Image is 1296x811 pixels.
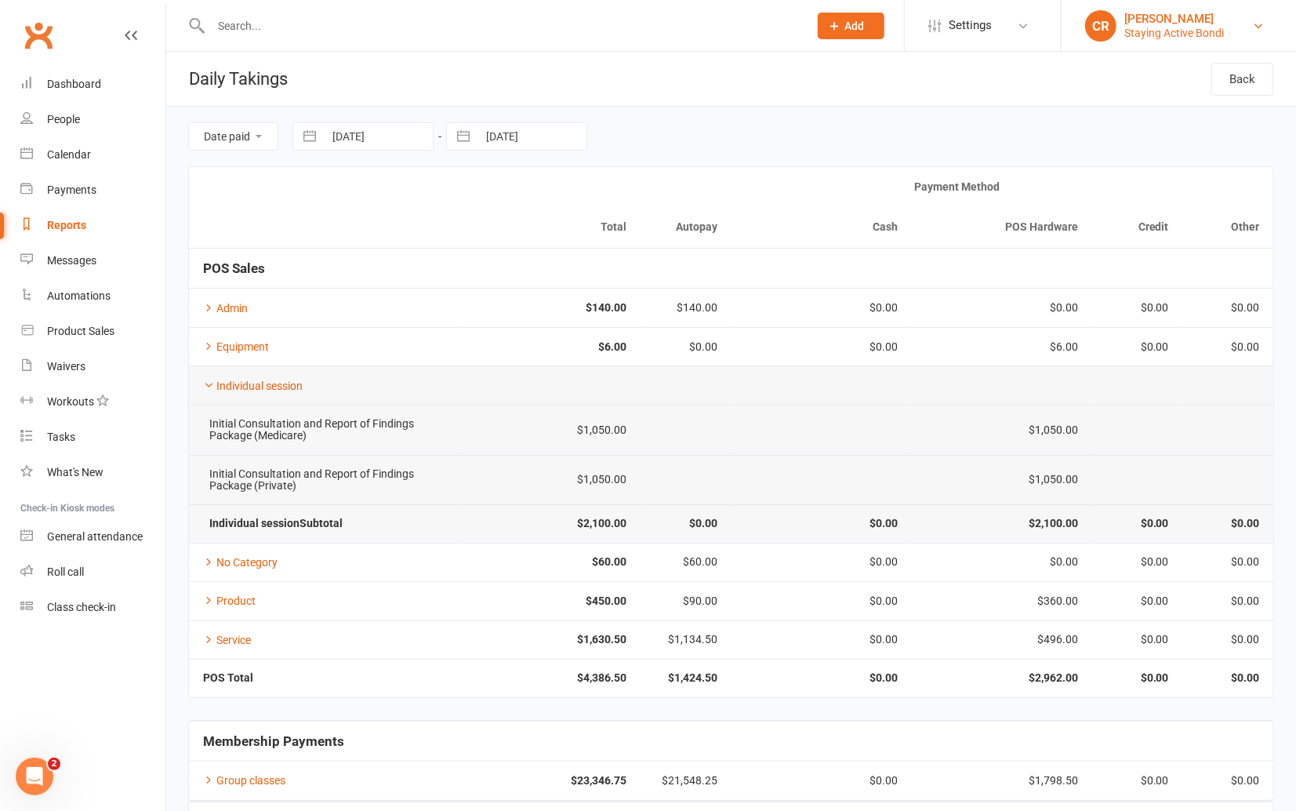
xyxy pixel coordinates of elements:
div: Waivers [47,360,85,373]
div: Payment Method [655,181,1259,193]
strong: $0.00 [655,518,717,529]
a: People [20,102,165,137]
a: Automations [20,278,165,314]
a: Payments [20,173,165,208]
a: Product Sales [20,314,165,349]
div: Automations [47,289,111,302]
div: $0.00 [1107,634,1169,646]
strong: $4,386.50 [474,672,626,684]
div: $90.00 [655,595,717,607]
a: Reports [20,208,165,243]
div: $1,050.00 [926,474,1078,486]
div: People [47,113,80,125]
div: $60.00 [655,556,717,568]
div: $140.00 [655,302,717,314]
strong: $2,962.00 [926,672,1078,684]
div: $0.00 [1197,556,1259,568]
a: What's New [20,455,165,490]
a: Class kiosk mode [20,590,165,625]
h5: POS Sales [203,261,1259,276]
div: Initial Consultation and Report of Findings Package (Medicare) [203,418,446,442]
iframe: Intercom live chat [16,758,53,795]
strong: $0.00 [746,518,898,529]
strong: $60.00 [474,556,626,568]
div: Product Sales [47,325,114,337]
div: $0.00 [655,341,717,353]
a: Service [203,634,251,646]
div: Class check-in [47,601,116,613]
input: From [324,123,433,150]
div: Tasks [47,431,75,443]
div: Workouts [47,395,94,408]
strong: $2,100.00 [474,518,626,529]
span: 2 [48,758,60,770]
div: $0.00 [1107,775,1169,787]
button: Add [818,13,884,39]
a: Admin [203,302,248,315]
div: [PERSON_NAME] [1124,12,1224,26]
div: $0.00 [1197,595,1259,607]
div: $0.00 [746,556,898,568]
div: $6.00 [926,341,1078,353]
span: Add [845,20,865,32]
strong: $23,346.75 [474,775,626,787]
strong: Individual session Subtotal [203,517,343,529]
div: $0.00 [1107,556,1169,568]
a: Calendar [20,137,165,173]
div: $1,134.50 [655,634,717,646]
div: Dashboard [47,78,101,90]
div: What's New [47,466,103,478]
a: Back [1211,63,1273,96]
a: Product [203,595,256,607]
div: $0.00 [926,556,1078,568]
div: $0.00 [926,302,1078,314]
div: $1,050.00 [926,424,1078,436]
div: CR [1085,10,1116,42]
div: Payments [47,184,96,196]
div: $0.00 [746,775,898,787]
div: $0.00 [1107,302,1169,314]
span: Settings [949,8,992,43]
a: Individual session [203,380,303,392]
div: Credit [1107,221,1169,233]
a: No Category [203,556,278,569]
a: Workouts [20,384,165,420]
div: Autopay [655,221,717,233]
div: General attendance [47,530,143,543]
h1: Daily Takings [166,52,288,106]
div: $0.00 [1197,302,1259,314]
strong: $0.00 [1197,672,1259,684]
div: $0.00 [1107,595,1169,607]
a: Waivers [20,349,165,384]
h5: Membership Payments [203,734,1259,749]
a: Messages [20,243,165,278]
div: $21,548.25 [655,775,717,787]
div: Initial Consultation and Report of Findings Package (Private) [203,468,446,493]
div: Total [474,221,626,233]
a: Group classes [203,774,285,787]
div: $0.00 [746,595,898,607]
div: POS Hardware [926,221,1078,233]
div: Staying Active Bondi [1124,26,1224,40]
div: $1,050.00 [474,474,626,486]
div: Messages [47,254,96,267]
a: Tasks [20,420,165,455]
div: $0.00 [746,302,898,314]
strong: POS Total [203,671,253,684]
div: $496.00 [926,634,1078,646]
div: Roll call [47,566,84,578]
strong: $1,424.50 [655,672,717,684]
strong: $0.00 [1107,518,1169,529]
a: Dashboard [20,67,165,102]
div: Reports [47,219,86,231]
div: Calendar [47,148,91,161]
strong: $1,630.50 [474,634,626,646]
strong: $0.00 [746,672,898,684]
div: Other [1197,221,1259,233]
div: $0.00 [746,634,898,646]
div: $360.00 [926,595,1078,607]
div: $0.00 [1107,341,1169,353]
div: $0.00 [1197,341,1259,353]
strong: $450.00 [474,595,626,607]
div: Cash [746,221,898,233]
